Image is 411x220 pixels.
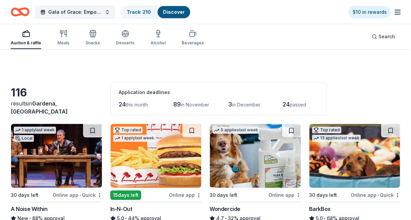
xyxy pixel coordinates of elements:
button: Track· 210Discover [121,5,191,19]
button: Alcohol [151,27,166,49]
div: 1 apply last week [14,127,56,134]
span: Gardena, [GEOGRAPHIC_DATA] [11,100,68,115]
div: Top rated [113,127,142,133]
div: Wondercide [210,205,240,213]
img: Image for In-N-Out [111,124,201,188]
a: Home [11,4,30,20]
button: Gala of Grace: Empowering Futures for El Porvenir [35,5,115,19]
button: Desserts [116,27,134,49]
button: Search [366,30,400,43]
span: this month [126,102,148,107]
div: Desserts [116,40,134,46]
div: 1 apply last week [113,135,156,142]
div: Local [14,135,34,142]
span: • [79,192,81,198]
a: $10 in rewards [349,6,391,18]
div: Alcohol [151,40,166,46]
button: Meals [57,27,69,49]
div: Meals [57,40,69,46]
div: Beverages [182,40,204,46]
a: Track· 210 [127,9,151,15]
div: Online app Quick [351,191,400,199]
div: Online app [269,191,301,199]
div: 30 days left [309,191,337,199]
div: 5 applies last week [213,127,259,134]
div: 116 [11,86,102,99]
span: 24 [119,101,126,108]
img: Image for BarkBox [309,124,400,188]
div: 13 applies last week [312,135,361,142]
span: 24 [283,101,290,108]
div: 15 days left [110,190,141,200]
div: results [11,99,102,116]
button: Auction & raffle [11,27,41,49]
img: Image for A Noise Within [11,124,102,188]
div: Auction & raffle [11,40,41,46]
span: passed [290,102,306,107]
span: • [377,192,379,198]
div: 30 days left [210,191,237,199]
div: Application deadlines [119,88,318,96]
div: A Noise Within [11,205,47,213]
span: in November [181,102,209,107]
span: 89 [173,101,181,108]
div: Snacks [85,40,100,46]
span: in [11,100,68,115]
div: 30 days left [11,191,39,199]
div: Top rated [312,127,341,133]
div: Online app [169,191,201,199]
div: Online app Quick [53,191,102,199]
button: Snacks [85,27,100,49]
div: In-N-Out [110,205,132,213]
span: Search [378,33,395,41]
div: BarkBox [309,205,331,213]
span: Gala of Grace: Empowering Futures for El Porvenir [48,8,102,16]
button: Beverages [182,27,204,49]
a: Discover [163,9,185,15]
span: in December [232,102,260,107]
img: Image for Wondercide [210,124,301,188]
span: 3 [228,101,232,108]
